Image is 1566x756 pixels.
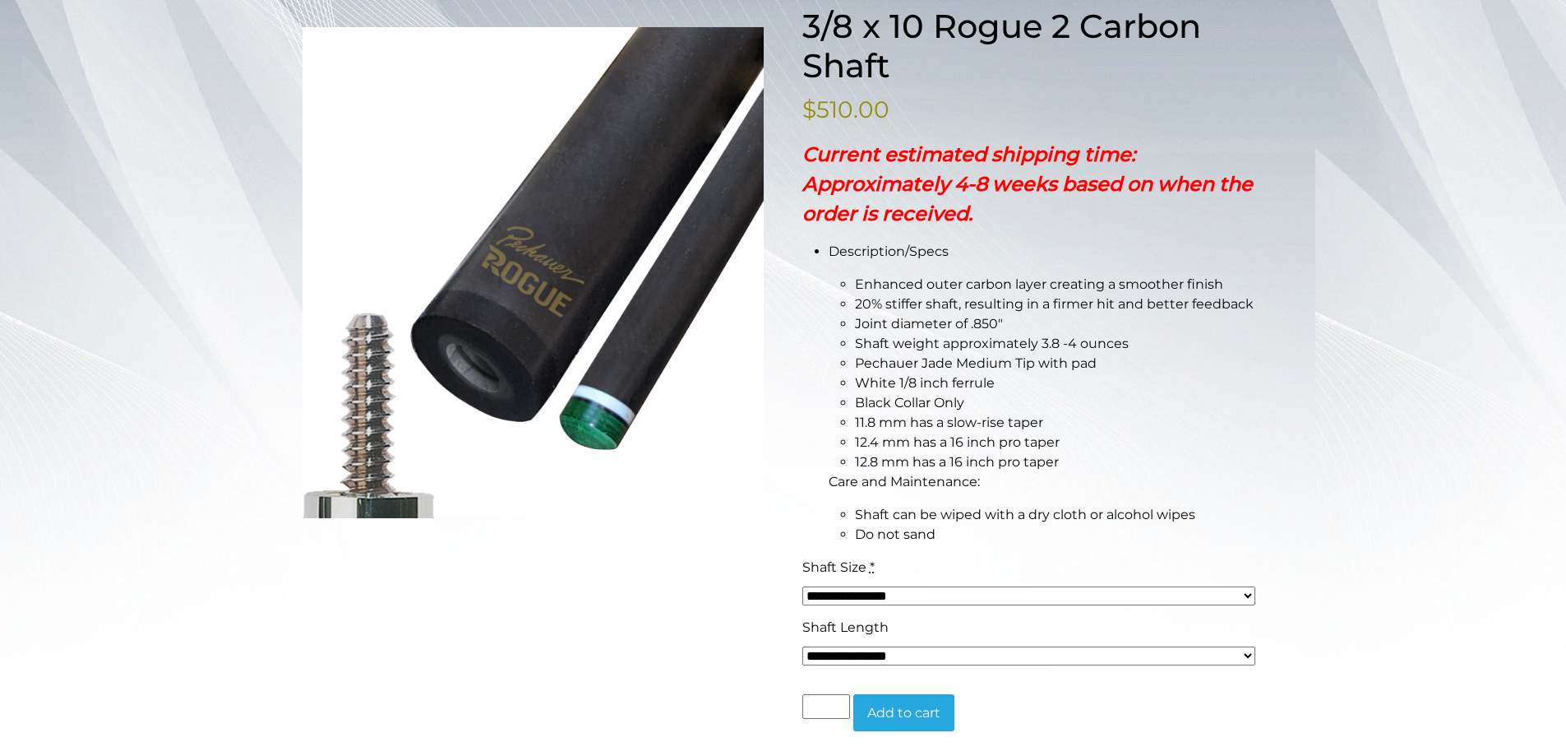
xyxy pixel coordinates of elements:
[855,434,1060,450] span: 12.4 mm has a 16 inch pro taper
[802,619,889,635] span: Shaft Length
[802,7,1264,86] h1: 3/8 x 10 Rogue 2 Carbon Shaft
[802,95,889,123] bdi: 510.00
[802,559,866,575] span: Shaft Size
[802,142,1253,225] strong: Current estimated shipping time: Approximately 4-8 weeks based on when the order is received.
[855,375,995,391] span: White 1/8 inch ferrule
[802,694,850,719] input: Product quantity
[855,415,1043,430] span: 11.8 mm has a slow-rise taper
[855,355,1097,371] span: Pechauer Jade Medium Tip with pad
[855,296,1254,312] span: 20% stiffer shaft, resulting in a firmer hit and better feedback
[870,559,875,575] abbr: required
[855,316,1003,332] span: Joint diameter of .850″
[855,336,1129,351] span: Shaft weight approximately 3.8 -4 ounces
[855,454,1059,470] span: 12.8 mm has a 16 inch pro taper
[853,694,954,732] button: Add to cart
[855,526,935,542] span: Do not sand
[855,395,964,410] span: Black Collar Only
[829,243,949,259] span: Description/Specs
[303,27,765,519] img: new-3-8x10-with-tip-jade-1.png
[802,95,816,123] span: $
[829,474,980,489] span: Care and Maintenance:
[855,507,1195,522] span: Shaft can be wiped with a dry cloth or alcohol wipes
[855,276,1223,292] span: Enhanced outer carbon layer creating a smoother finish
